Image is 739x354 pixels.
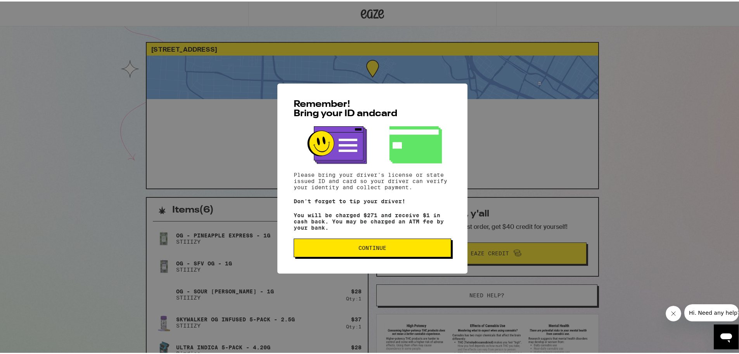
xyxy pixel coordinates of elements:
[294,197,451,203] p: Don't forget to tip your driver!
[666,304,681,320] iframe: Close message
[294,170,451,189] p: Please bring your driver's license or state issued ID and card so your driver can verify your ide...
[358,244,386,249] span: Continue
[5,5,56,12] span: Hi. Need any help?
[684,303,739,320] iframe: Message from company
[714,323,739,348] iframe: Button to launch messaging window
[294,237,451,256] button: Continue
[294,211,451,229] p: You will be charged $271 and receive $1 in cash back. You may be charged an ATM fee by your bank.
[294,98,397,117] span: Remember! Bring your ID and card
